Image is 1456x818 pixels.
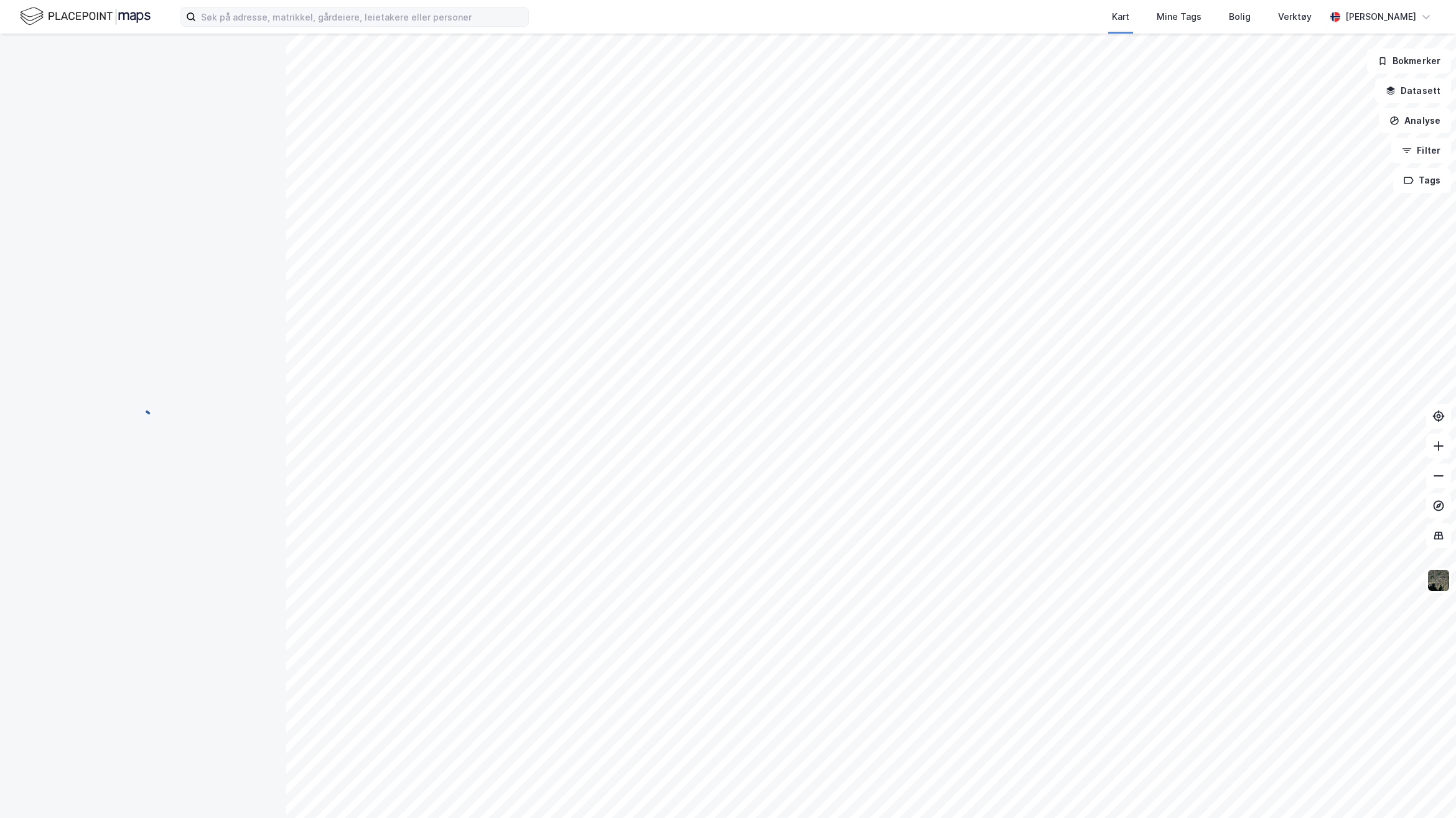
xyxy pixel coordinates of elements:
button: Analyse [1379,108,1451,133]
img: spinner.a6d8c91a73a9ac5275cf975e30b51cfb.svg [133,409,153,429]
div: Kontrollprogram for chat [1394,758,1456,818]
button: Bokmerker [1367,49,1451,73]
div: [PERSON_NAME] [1345,9,1416,24]
div: Mine Tags [1157,9,1202,24]
iframe: Chat Widget [1394,758,1456,818]
div: Verktøy [1278,9,1312,24]
div: Bolig [1229,9,1251,24]
button: Tags [1393,168,1451,193]
img: logo.f888ab2527a4732fd821a326f86c7f29.svg [20,6,151,27]
div: Kart [1112,9,1129,24]
button: Datasett [1375,78,1451,103]
input: Søk på adresse, matrikkel, gårdeiere, leietakere eller personer [196,7,528,26]
img: 9k= [1427,569,1450,592]
button: Filter [1391,138,1451,163]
